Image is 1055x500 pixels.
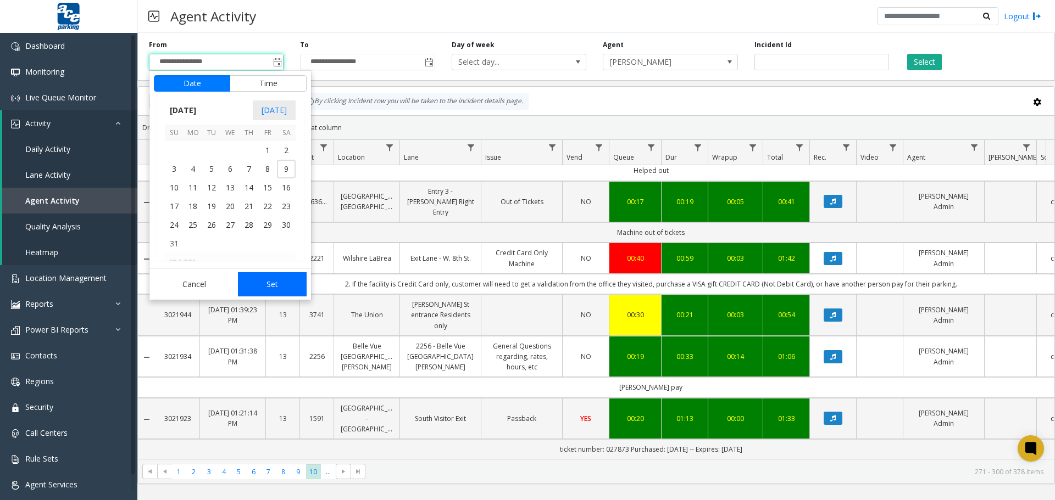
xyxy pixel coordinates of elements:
[581,310,591,319] span: NO
[770,351,803,362] div: 01:06
[138,118,1054,137] div: Drag a column header and drop it here to group by that column
[202,125,221,142] th: Tu
[407,413,474,424] a: South Visitor Exit
[25,41,65,51] span: Dashboard
[240,160,258,178] td: Thursday, August 7, 2025
[644,140,659,155] a: Queue Filter Menu
[341,191,393,212] a: [GEOGRAPHIC_DATA] [GEOGRAPHIC_DATA]
[668,310,701,320] div: 00:21
[770,413,803,424] div: 01:33
[240,178,258,197] td: Thursday, August 14, 2025
[165,160,184,178] td: Sunday, August 3, 2025
[216,464,231,479] span: Page 4
[488,196,556,207] a: Out of Tickets
[910,248,978,268] a: [PERSON_NAME] Admin
[258,216,277,234] td: Friday, August 29, 2025
[910,305,978,325] a: [PERSON_NAME] Admin
[184,178,202,197] span: 11
[277,141,296,160] td: Saturday, August 2, 2025
[221,160,240,178] span: 6
[407,299,474,331] a: [PERSON_NAME] St entrance Residents only
[25,170,70,180] span: Lane Activity
[907,54,942,70] button: Select
[25,453,58,464] span: Rule Sets
[221,197,240,216] td: Wednesday, August 20, 2025
[258,141,277,160] td: Friday, August 1, 2025
[616,310,654,320] a: 00:30
[300,40,309,50] label: To
[162,413,193,424] a: 3021923
[138,353,156,362] a: Collapse Details
[221,160,240,178] td: Wednesday, August 6, 2025
[307,413,327,424] a: 1591
[246,464,261,479] span: Page 6
[277,216,296,234] span: 30
[165,253,296,272] th: [DATE]
[616,351,654,362] div: 00:19
[407,186,474,218] a: Entry 3 - [PERSON_NAME] Right Entry
[2,110,137,136] a: Activity
[616,413,654,424] a: 00:20
[138,415,156,424] a: Collapse Details
[184,216,202,234] td: Monday, August 25, 2025
[715,196,756,207] a: 00:05
[261,464,276,479] span: Page 7
[1004,10,1041,22] a: Logout
[165,234,184,253] td: Sunday, August 31, 2025
[581,254,591,263] span: NO
[277,197,296,216] td: Saturday, August 23, 2025
[202,464,216,479] span: Page 3
[770,310,803,320] div: 00:54
[11,42,20,51] img: 'icon'
[25,350,57,361] span: Contacts
[221,216,240,234] td: Wednesday, August 27, 2025
[146,467,154,476] span: Go to the first page
[202,178,221,197] span: 12
[910,191,978,212] a: [PERSON_NAME] Admin
[25,221,81,232] span: Quality Analysis
[569,253,602,263] a: NO
[165,197,184,216] td: Sunday, August 17, 2025
[271,54,283,70] span: Toggle popup
[668,253,701,263] a: 00:59
[202,178,221,197] td: Tuesday, August 12, 2025
[351,464,365,479] span: Go to the last page
[207,408,259,429] a: [DATE] 01:21:14 PM
[11,378,20,386] img: 'icon'
[464,140,479,155] a: Lane Filter Menu
[238,272,307,296] button: Set
[11,455,20,464] img: 'icon'
[616,196,654,207] div: 00:17
[715,253,756,263] a: 00:03
[886,140,901,155] a: Video Filter Menu
[2,188,137,214] a: Agent Activity
[668,351,701,362] a: 00:33
[258,141,277,160] span: 1
[273,413,293,424] a: 13
[341,403,393,435] a: [GEOGRAPHIC_DATA] - [GEOGRAPHIC_DATA]
[715,413,756,424] a: 00:00
[171,464,186,479] span: Page 1
[770,196,803,207] a: 00:41
[258,216,277,234] span: 29
[488,248,556,268] a: Credit Card Only Machine
[240,197,258,216] td: Thursday, August 21, 2025
[2,162,137,188] a: Lane Activity
[25,324,88,335] span: Power BI Reports
[25,66,64,77] span: Monitoring
[184,125,202,142] th: Mo
[138,140,1054,459] div: Data table
[258,197,277,216] td: Friday, August 22, 2025
[207,346,259,367] a: [DATE] 01:31:38 PM
[25,428,68,438] span: Call Centers
[341,253,393,263] a: Wilshire LaBrea
[569,413,602,424] a: YES
[277,197,296,216] span: 23
[665,153,677,162] span: Dur
[989,153,1039,162] span: [PERSON_NAME]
